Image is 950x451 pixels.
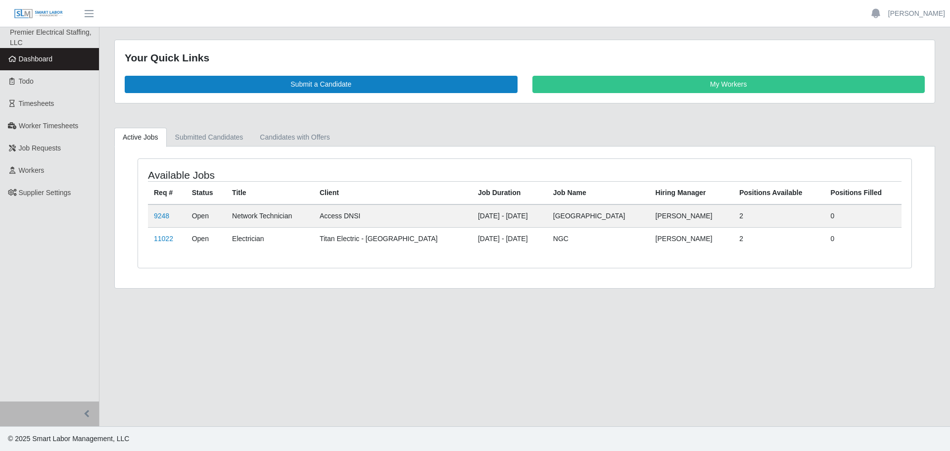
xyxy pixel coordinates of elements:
[19,122,78,130] span: Worker Timesheets
[226,181,314,204] th: Title
[19,189,71,197] span: Supplier Settings
[650,181,734,204] th: Hiring Manager
[154,212,169,220] a: 9248
[888,8,945,19] a: [PERSON_NAME]
[114,128,167,147] a: Active Jobs
[314,227,472,250] td: Titan Electric - [GEOGRAPHIC_DATA]
[226,227,314,250] td: Electrician
[472,227,547,250] td: [DATE] - [DATE]
[547,227,650,250] td: NGC
[825,227,902,250] td: 0
[251,128,338,147] a: Candidates with Offers
[314,181,472,204] th: Client
[650,204,734,228] td: [PERSON_NAME]
[148,169,453,181] h4: Available Jobs
[8,435,129,443] span: © 2025 Smart Labor Management, LLC
[19,166,45,174] span: Workers
[825,181,902,204] th: Positions Filled
[19,55,53,63] span: Dashboard
[186,227,226,250] td: Open
[472,181,547,204] th: Job Duration
[10,28,92,47] span: Premier Electrical Staffing, LLC
[19,144,61,152] span: Job Requests
[226,204,314,228] td: Network Technician
[186,204,226,228] td: Open
[186,181,226,204] th: Status
[650,227,734,250] td: [PERSON_NAME]
[472,204,547,228] td: [DATE] - [DATE]
[125,50,925,66] div: Your Quick Links
[733,227,824,250] td: 2
[154,235,173,243] a: 11022
[825,204,902,228] td: 0
[148,181,186,204] th: Req #
[167,128,252,147] a: Submitted Candidates
[19,100,54,107] span: Timesheets
[733,204,824,228] td: 2
[314,204,472,228] td: Access DNSI
[532,76,925,93] a: My Workers
[125,76,518,93] a: Submit a Candidate
[14,8,63,19] img: SLM Logo
[547,181,650,204] th: Job Name
[733,181,824,204] th: Positions Available
[547,204,650,228] td: [GEOGRAPHIC_DATA]
[19,77,34,85] span: Todo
